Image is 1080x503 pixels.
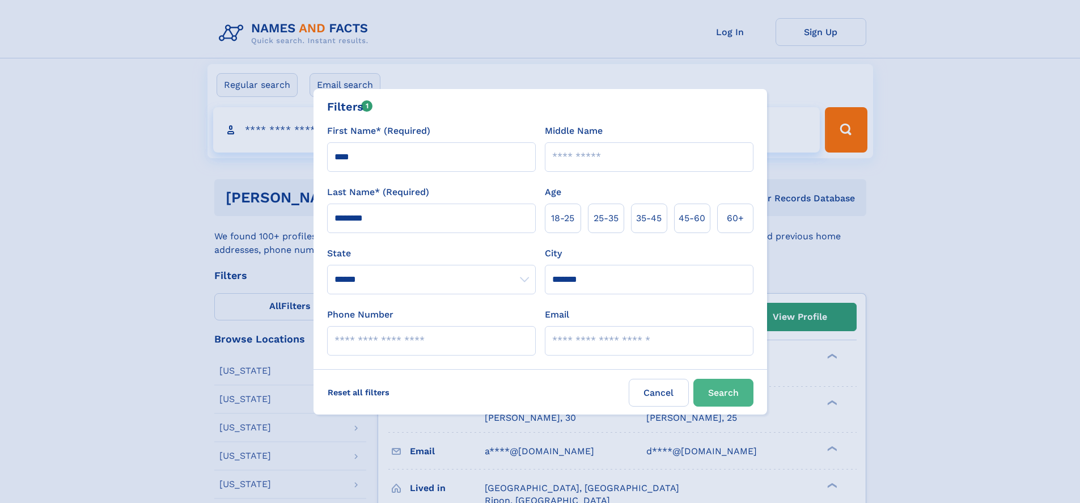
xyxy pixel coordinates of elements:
label: Age [545,185,561,199]
span: 60+ [727,212,744,225]
button: Search [693,379,753,407]
label: Middle Name [545,124,603,138]
span: 35‑45 [636,212,662,225]
label: Last Name* (Required) [327,185,429,199]
label: First Name* (Required) [327,124,430,138]
span: 45‑60 [679,212,705,225]
label: Reset all filters [320,379,397,406]
span: 18‑25 [551,212,574,225]
span: 25‑35 [594,212,619,225]
label: Phone Number [327,308,393,322]
label: Email [545,308,569,322]
label: Cancel [629,379,689,407]
label: City [545,247,562,260]
label: State [327,247,536,260]
div: Filters [327,98,373,115]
